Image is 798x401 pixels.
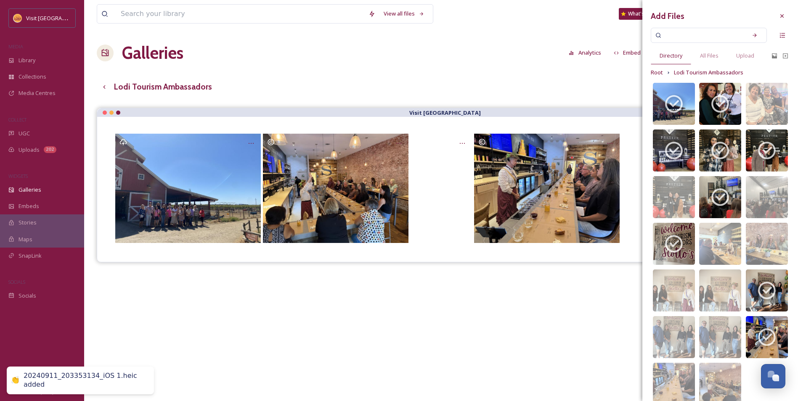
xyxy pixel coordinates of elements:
[19,235,32,243] span: Maps
[660,52,682,60] span: Directory
[19,292,36,300] span: Socials
[653,83,695,125] img: 0e65af73-90dd-47e8-8f9e-06703acedd6c.jpg
[379,5,429,22] a: View all files
[44,146,56,153] div: 202
[19,146,40,154] span: Uploads
[653,269,695,311] img: 808a835d-6da5-4a39-b9c1-212c956bdd39.jpg
[653,129,695,171] img: b44ea407-a544-4a87-b686-0a26dd4eeedf.jpg
[13,14,22,22] img: Square%20Social%20Visit%20Lodi.png
[699,83,741,125] img: 38064040-e014-4577-bfc4-1bf916355356.jpg
[8,116,27,123] span: COLLECT
[746,129,788,171] img: 438f26ad-0006-4965-8faa-b3f78f57ef0b.jpg
[619,8,661,20] a: What's New
[746,176,788,218] img: 1bb182ee-87a9-4c63-9ee6-95cf2686c09b.jpg
[19,73,46,81] span: Collections
[19,129,30,137] span: UGC
[746,269,788,311] img: 55821411-738b-4031-9b87-66bc868af2ca.jpg
[610,45,645,61] button: Embed
[114,81,212,93] h3: Lodi Tourism Ambassadors
[653,223,695,265] img: 356e36af-e547-4402-9c6f-209faf2030fd.jpg
[24,372,146,389] div: 20240911_203353134_iOS 1.heic added
[8,173,28,179] span: WIDGETS
[19,219,37,227] span: Stories
[700,52,718,60] span: All Files
[19,186,41,194] span: Galleries
[8,279,25,285] span: SOCIALS
[26,14,91,22] span: Visit [GEOGRAPHIC_DATA]
[122,40,183,66] a: Galleries
[761,364,785,388] button: Open Chat
[651,10,684,22] h3: Add Files
[746,83,788,125] img: fe068f61-1fd5-4d6e-aeb3-3034070f9674.jpg
[651,69,663,77] span: Root
[117,5,364,23] input: Search your library
[746,316,788,358] img: 1f1c34db-27ae-4506-bc3b-2cafde57b791.jpg
[699,176,741,218] img: 5f027f61-24e2-4745-b9b9-b62afc742043.jpg
[699,223,741,265] img: 99c4c589-a1e3-46cf-8461-2890683a3260.jpg
[699,316,741,358] img: baa9cf6a-5cbf-496b-9438-3cf8fb2bb378.jpg
[746,223,788,265] img: 2b005678-9eaa-4545-96d3-2d7dc7d6cfc1.jpg
[11,376,19,385] div: 👏
[699,269,741,311] img: ad62205d-9006-42f5-8918-96b9f0f434e6.jpg
[565,45,605,61] button: Analytics
[653,176,695,218] img: 548d74eb-8d33-4137-9dfc-c322cfab060e.jpg
[19,89,56,97] span: Media Centres
[19,252,42,260] span: SnapLink
[409,109,481,116] strong: Visit [GEOGRAPHIC_DATA]
[736,52,754,60] span: Upload
[19,202,39,210] span: Embeds
[653,316,695,358] img: 3e6e9e7c-6ef2-420f-b350-00dcadcea5c5.jpg
[262,134,409,243] a: LTA Mixer Sept. 2025
[699,129,741,171] img: 08750336-a8f8-4d93-801d-36546aaf33fe.jpg
[565,45,610,61] a: Analytics
[473,134,620,243] a: LTA Mixer Sept. 2025
[674,69,743,77] span: Lodi Tourism Ambassadors
[8,43,23,50] span: MEDIA
[19,56,35,64] span: Library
